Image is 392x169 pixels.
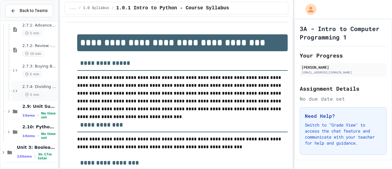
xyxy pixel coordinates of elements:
[299,2,318,16] div: My Account
[22,104,57,109] span: 2.9: Unit Summary
[302,64,385,70] div: [PERSON_NAME]
[34,154,36,159] span: •
[78,6,81,11] span: /
[300,51,387,60] h2: Your Progress
[22,92,42,98] span: 5 min
[22,114,35,117] span: 1 items
[22,84,57,89] span: 2.7.4: Dividing a Number
[37,133,39,138] span: •
[300,84,387,93] h2: Assignment Details
[116,5,229,12] span: 1.0.1 Intro to Python - Course Syllabus
[38,152,57,160] span: 3h 17m total
[300,95,387,102] div: No due date set
[17,145,57,150] span: Unit 3: Booleans and Conditionals
[22,64,57,69] span: 2.7.3: Buying Basketballs
[22,124,57,130] span: 2.10: Python Fundamentals Exam
[17,155,32,158] span: 22 items
[22,43,57,49] span: 2.7.2: Review - Advanced Math
[22,71,42,77] span: 5 min
[22,134,35,138] span: 1 items
[22,30,42,36] span: 5 min
[37,113,39,118] span: •
[5,4,53,17] button: Back to Teams
[112,6,114,11] span: /
[83,6,109,11] span: 1.0 Syllabus
[20,8,48,14] span: Back to Teams
[41,132,57,140] span: No time set
[305,122,381,146] p: Switch to "Grade View" to access the chat feature and communicate with your teacher for help and ...
[41,111,57,119] span: No time set
[300,24,387,41] h1: 3A - Intro to Computer Programming 1
[22,51,44,57] span: 10 min
[302,70,385,75] div: [EMAIL_ADDRESS][DOMAIN_NAME]
[305,112,381,120] h3: Need Help?
[70,6,76,11] span: ...
[22,23,57,28] span: 2.7.1: Advanced Math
